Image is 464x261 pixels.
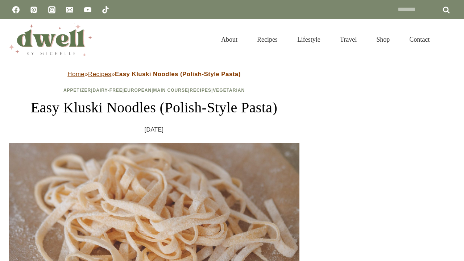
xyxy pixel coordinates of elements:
span: » » [67,71,241,78]
a: Instagram [45,3,59,17]
a: Travel [330,27,366,52]
a: TikTok [98,3,113,17]
a: YouTube [80,3,95,17]
a: Facebook [9,3,23,17]
nav: Primary Navigation [211,27,439,52]
a: Vegetarian [213,88,245,93]
button: View Search Form [443,33,455,46]
a: Pinterest [26,3,41,17]
span: | | | | | [63,88,245,93]
a: Recipes [88,71,111,78]
a: Contact [399,27,439,52]
a: Home [67,71,84,78]
time: [DATE] [145,124,164,135]
a: Dairy-Free [93,88,123,93]
h1: Easy Kluski Noodles (Polish-Style Pasta) [9,97,299,119]
a: Lifestyle [287,27,330,52]
a: Recipes [190,88,211,93]
a: Email [62,3,77,17]
a: Main Course [153,88,188,93]
a: European [124,88,152,93]
a: Shop [366,27,399,52]
img: DWELL by michelle [9,23,92,56]
a: About [211,27,247,52]
a: Recipes [247,27,287,52]
a: Appetizer [63,88,91,93]
strong: Easy Kluski Noodles (Polish-Style Pasta) [115,71,241,78]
